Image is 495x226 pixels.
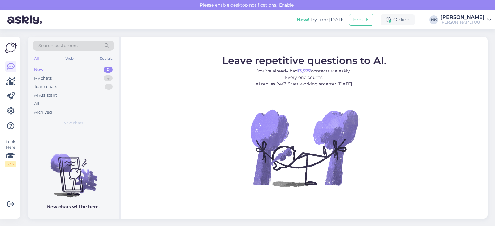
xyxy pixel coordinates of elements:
[105,84,113,90] div: 1
[34,101,39,107] div: All
[441,15,484,20] div: [PERSON_NAME]
[248,92,360,203] img: No Chat active
[38,42,78,49] span: Search customers
[5,161,16,167] div: 2 / 3
[47,204,100,210] p: New chats will be here.
[277,2,295,8] span: Enable
[34,75,52,81] div: My chats
[296,17,310,23] b: New!
[298,68,311,73] b: 13,577
[441,15,491,25] a: [PERSON_NAME][PERSON_NAME] OÜ
[34,92,57,98] div: AI Assistant
[28,142,119,198] img: No chats
[104,67,113,73] div: 0
[34,109,52,115] div: Archived
[99,54,114,63] div: Socials
[33,54,40,63] div: All
[5,42,17,54] img: Askly Logo
[222,67,386,87] p: You’ve already had contacts via Askly. Every one counts. AI replies 24/7. Start working smarter [...
[104,75,113,81] div: 4
[64,54,75,63] div: Web
[296,16,346,24] div: Try free [DATE]:
[5,139,16,167] div: Look Here
[34,67,44,73] div: New
[349,14,373,26] button: Emails
[381,14,415,25] div: Online
[34,84,57,90] div: Team chats
[63,120,83,126] span: New chats
[441,20,484,25] div: [PERSON_NAME] OÜ
[429,15,438,24] div: NK
[222,54,386,66] span: Leave repetitive questions to AI.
